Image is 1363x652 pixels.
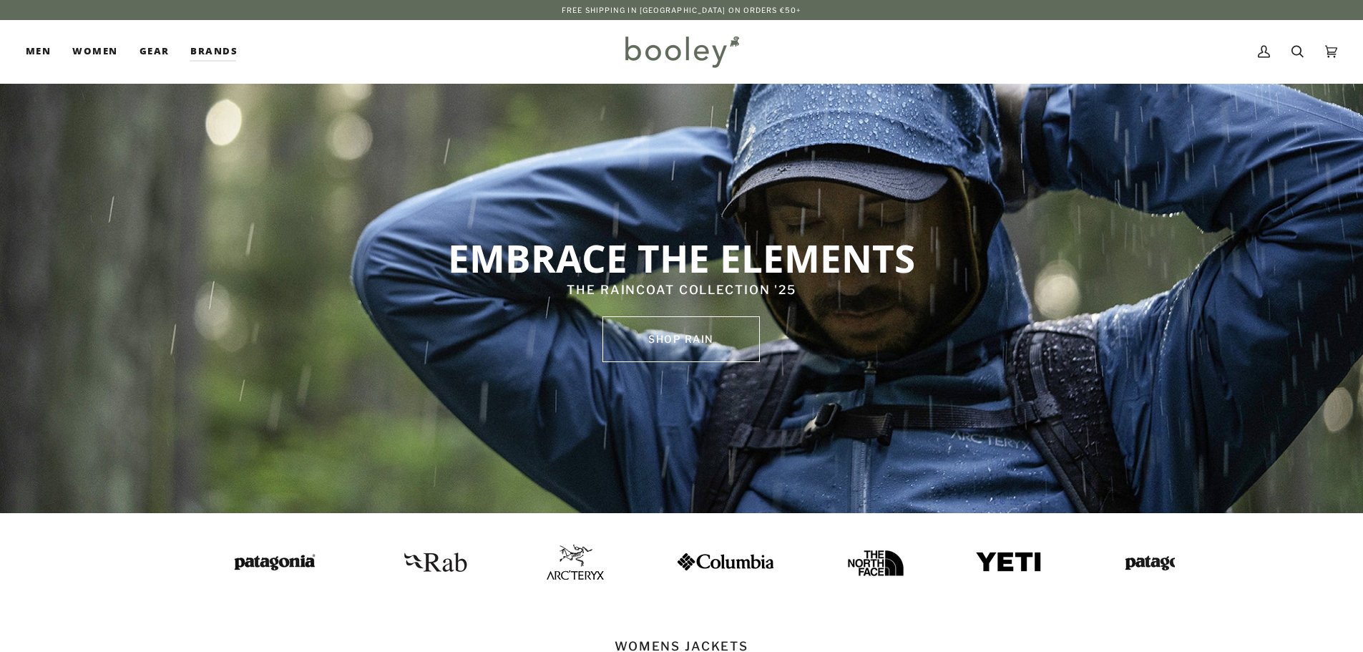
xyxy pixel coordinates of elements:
[619,31,744,72] img: Booley
[562,4,801,16] p: Free Shipping in [GEOGRAPHIC_DATA] on Orders €50+
[62,20,128,83] a: Women
[140,44,170,59] span: Gear
[602,316,760,362] a: SHOP rain
[180,20,248,83] a: Brands
[72,44,117,59] span: Women
[26,20,62,83] a: Men
[270,234,1093,281] p: EMBRACE THE ELEMENTS
[129,20,180,83] a: Gear
[26,44,51,59] span: Men
[270,281,1093,300] p: THE RAINCOAT COLLECTION '25
[190,44,238,59] span: Brands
